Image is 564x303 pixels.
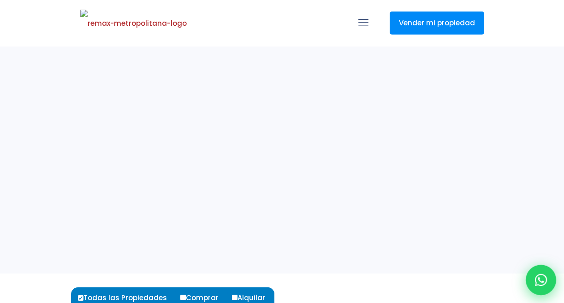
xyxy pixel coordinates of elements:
img: remax-metropolitana-logo [80,10,187,37]
a: Vender mi propiedad [390,12,484,35]
a: mobile menu [356,15,371,31]
input: Todas las Propiedades [78,295,83,301]
input: Comprar [180,295,186,300]
input: Alquilar [232,295,237,300]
